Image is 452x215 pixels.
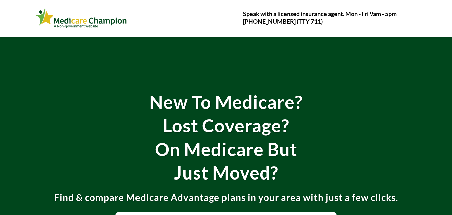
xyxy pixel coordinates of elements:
[155,138,297,160] strong: On Medicare But
[35,7,127,30] img: Webinar
[54,192,398,203] strong: Find & compare Medicare Advantage plans in your area with just a few clicks.
[149,91,303,113] strong: New To Medicare?
[174,162,278,184] strong: Just Moved?
[243,10,397,17] strong: Speak with a licensed insurance agent. Mon - Fri 9am - 5pm
[243,18,323,25] strong: [PHONE_NUMBER] (TTY 711)
[163,115,289,136] strong: Lost Coverage?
